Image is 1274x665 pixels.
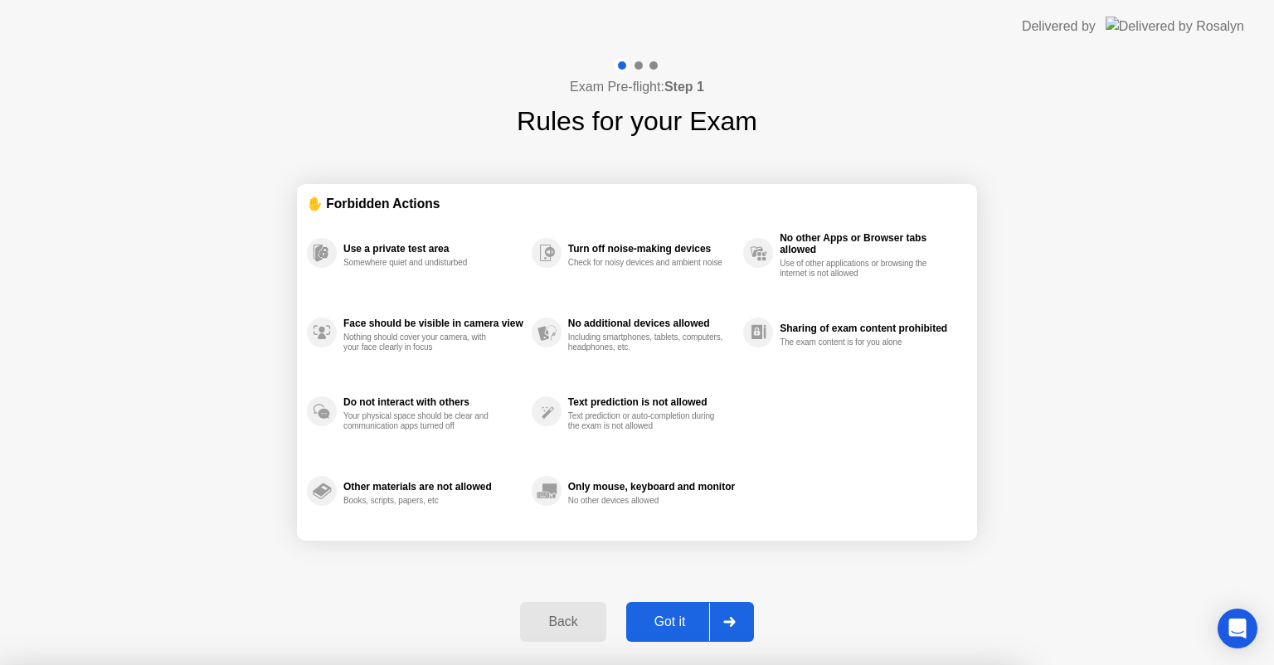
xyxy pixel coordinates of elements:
div: Check for noisy devices and ambient noise [568,258,725,268]
img: Delivered by Rosalyn [1106,17,1244,36]
div: Face should be visible in camera view [343,318,523,329]
div: Somewhere quiet and undisturbed [343,258,500,268]
div: No other Apps or Browser tabs allowed [780,232,959,255]
b: Step 1 [664,80,704,94]
div: Turn off noise-making devices [568,243,735,255]
div: Your physical space should be clear and communication apps turned off [343,411,500,431]
h4: Exam Pre-flight: [570,77,704,97]
div: Do not interact with others [343,396,523,408]
div: Use a private test area [343,243,523,255]
div: No other devices allowed [568,496,725,506]
div: Use of other applications or browsing the internet is not allowed [780,259,936,279]
div: Delivered by [1022,17,1096,36]
div: Books, scripts, papers, etc [343,496,500,506]
div: Open Intercom Messenger [1218,609,1257,648]
div: The exam content is for you alone [780,337,936,347]
div: Sharing of exam content prohibited [780,323,959,334]
div: Only mouse, keyboard and monitor [568,481,735,493]
div: Back [525,614,601,629]
h1: Rules for your Exam [517,101,757,141]
div: Text prediction is not allowed [568,396,735,408]
div: Including smartphones, tablets, computers, headphones, etc. [568,332,725,352]
div: ✋ Forbidden Actions [307,194,967,213]
div: Text prediction or auto-completion during the exam is not allowed [568,411,725,431]
div: No additional devices allowed [568,318,735,329]
div: Got it [631,614,709,629]
div: Nothing should cover your camera, with your face clearly in focus [343,332,500,352]
div: Other materials are not allowed [343,481,523,493]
